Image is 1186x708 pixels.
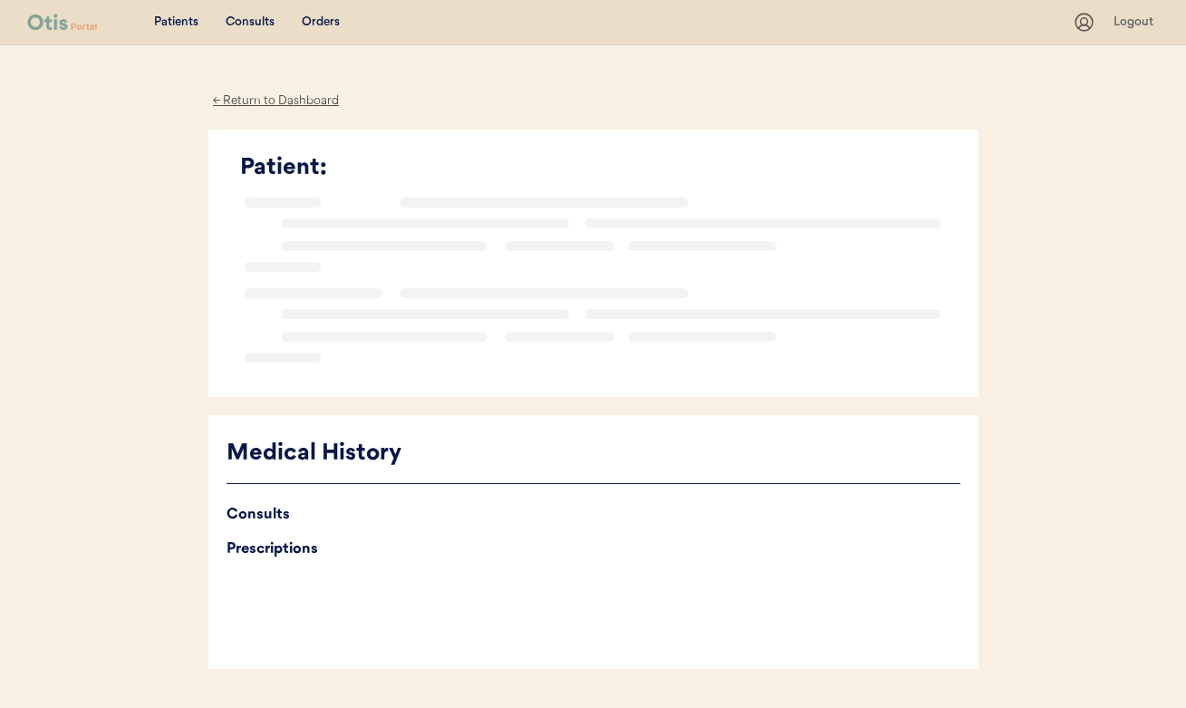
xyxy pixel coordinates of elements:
[240,151,960,186] div: Patient:
[302,14,340,32] div: Orders
[226,14,275,32] div: Consults
[227,437,960,471] div: Medical History
[208,91,344,112] div: ← Return to Dashboard
[154,14,198,32] div: Patients
[1114,14,1159,32] div: Logout
[227,537,960,562] div: Prescriptions
[227,502,960,528] div: Consults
